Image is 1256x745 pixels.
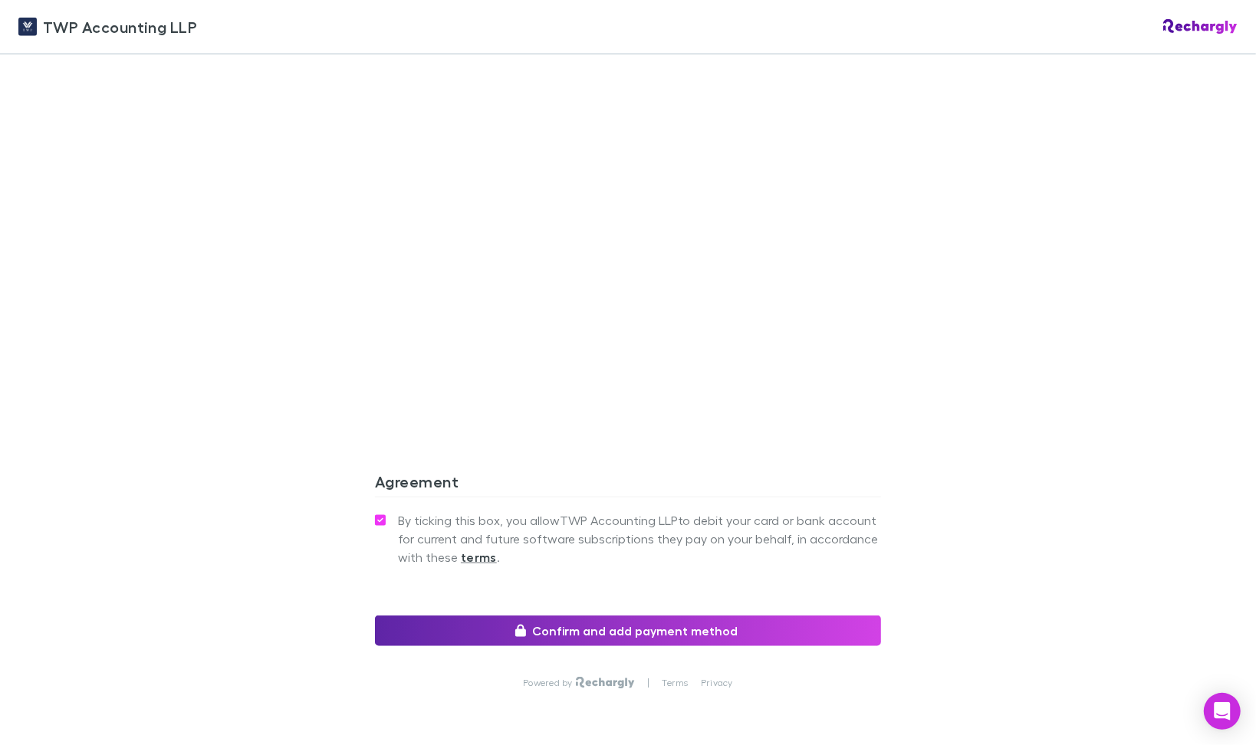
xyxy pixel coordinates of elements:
[663,677,689,689] a: Terms
[1163,19,1238,34] img: Rechargly Logo
[375,615,881,646] button: Confirm and add payment method
[701,677,733,689] a: Privacy
[647,677,649,689] p: |
[43,15,197,38] span: TWP Accounting LLP
[375,472,881,497] h3: Agreement
[1204,693,1241,730] div: Open Intercom Messenger
[18,18,37,36] img: TWP Accounting LLP's Logo
[372,52,884,402] iframe: Secure address input frame
[576,677,635,689] img: Rechargly Logo
[461,550,497,565] strong: terms
[398,511,881,566] span: By ticking this box, you allow TWP Accounting LLP to debit your card or bank account for current ...
[523,677,576,689] p: Powered by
